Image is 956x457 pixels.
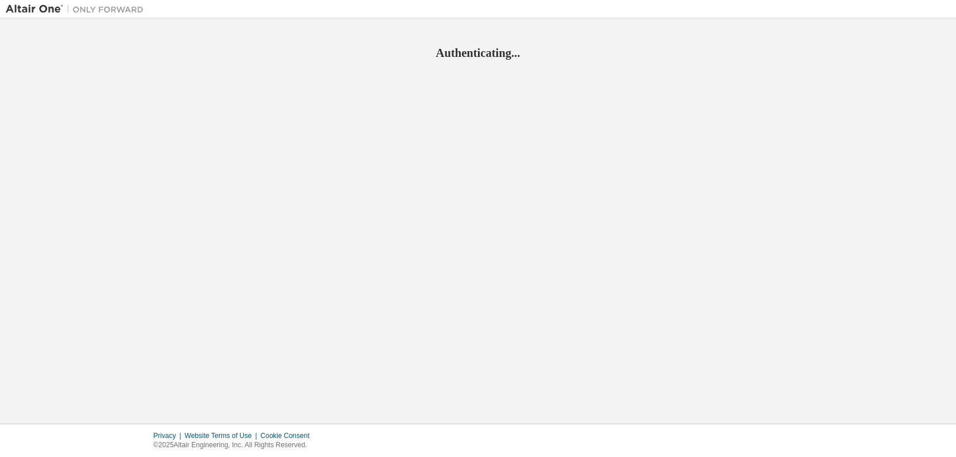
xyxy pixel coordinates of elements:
[260,431,316,440] div: Cookie Consent
[153,440,317,450] p: © 2025 Altair Engineering, Inc. All Rights Reserved.
[184,431,260,440] div: Website Terms of Use
[6,3,149,15] img: Altair One
[153,431,184,440] div: Privacy
[6,45,950,60] h2: Authenticating...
